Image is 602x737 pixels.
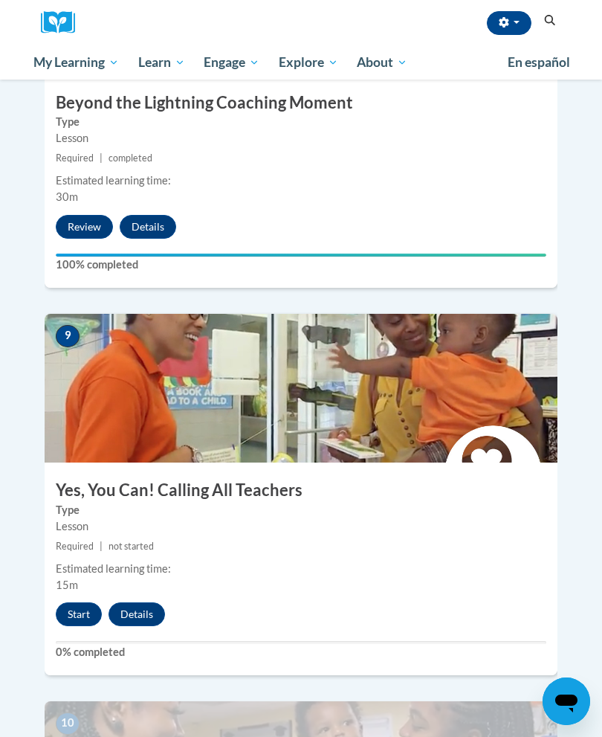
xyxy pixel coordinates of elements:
[33,54,119,71] span: My Learning
[487,11,531,35] button: Account Settings
[543,678,590,725] iframe: Button to launch messaging window
[56,152,94,164] span: Required
[56,541,94,552] span: Required
[498,47,580,78] a: En español
[56,190,78,203] span: 30m
[56,561,546,577] div: Estimated learning time:
[348,45,418,80] a: About
[56,254,546,257] div: Your progress
[45,479,557,502] h3: Yes, You Can! Calling All Teachers
[539,12,561,30] button: Search
[56,215,113,239] button: Review
[41,11,85,34] a: Cox Campus
[357,54,407,71] span: About
[56,518,546,535] div: Lesson
[204,54,259,71] span: Engage
[56,644,546,660] label: 0% completed
[56,325,80,347] span: 9
[56,114,546,130] label: Type
[508,54,570,70] span: En español
[56,173,546,189] div: Estimated learning time:
[138,54,185,71] span: Learn
[100,152,103,164] span: |
[56,130,546,147] div: Lesson
[56,602,102,626] button: Start
[109,541,154,552] span: not started
[24,45,129,80] a: My Learning
[22,45,580,80] div: Main menu
[129,45,195,80] a: Learn
[194,45,269,80] a: Engage
[45,314,557,463] img: Course Image
[56,712,80,735] span: 10
[56,502,546,518] label: Type
[56,257,546,273] label: 100% completed
[109,602,165,626] button: Details
[41,11,85,34] img: Logo brand
[100,541,103,552] span: |
[56,579,78,591] span: 15m
[120,215,176,239] button: Details
[279,54,338,71] span: Explore
[109,152,152,164] span: completed
[45,91,557,115] h3: Beyond the Lightning Coaching Moment
[269,45,348,80] a: Explore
